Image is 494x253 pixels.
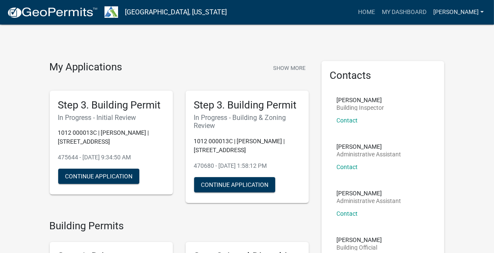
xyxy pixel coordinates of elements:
[337,210,358,217] a: Contact
[50,220,309,232] h4: Building Permits
[330,70,436,82] h5: Contacts
[58,153,164,162] p: 475644 - [DATE] 9:34:50 AM
[337,117,358,124] a: Contact
[58,169,139,184] button: Continue Application
[58,114,164,122] h6: In Progress - Initial Review
[337,105,384,111] p: Building Inspector
[194,137,300,155] p: 1012 000013C | [PERSON_NAME] | [STREET_ADDRESS]
[430,4,487,20] a: [PERSON_NAME]
[194,114,300,130] h6: In Progress - Building & Zoning Review
[337,190,401,196] p: [PERSON_NAME]
[337,245,382,250] p: Building Official
[337,144,401,150] p: [PERSON_NAME]
[194,99,300,111] h5: Step 3. Building Permit
[194,177,275,192] button: Continue Application
[337,198,401,204] p: Administrative Assistant
[337,97,384,103] p: [PERSON_NAME]
[337,164,358,170] a: Contact
[355,4,378,20] a: Home
[58,99,164,111] h5: Step 3. Building Permit
[125,5,227,19] a: [GEOGRAPHIC_DATA], [US_STATE]
[337,237,382,243] p: [PERSON_NAME]
[194,161,300,170] p: 470680 - [DATE] 1:58:12 PM
[378,4,430,20] a: My Dashboard
[50,61,122,74] h4: My Applications
[104,6,118,18] img: Troup County, Georgia
[58,128,164,146] p: 1012 000013C | [PERSON_NAME] | [STREET_ADDRESS]
[337,151,401,157] p: Administrative Assistant
[270,61,309,75] button: Show More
